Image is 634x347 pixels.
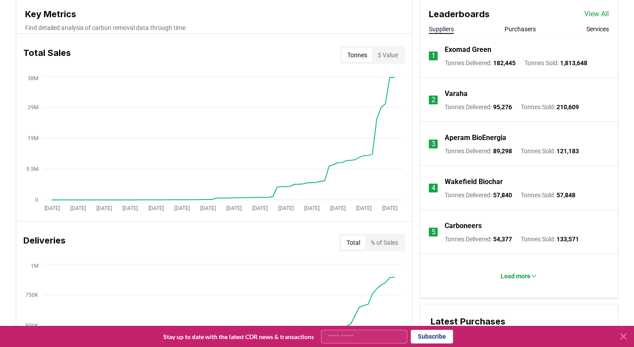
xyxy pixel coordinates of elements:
[26,166,38,172] tspan: 9.5M
[372,48,403,62] button: $ Value
[25,7,403,21] h3: Key Metrics
[35,197,38,203] tspan: 0
[304,205,320,211] tspan: [DATE]
[365,236,403,250] button: % of Sales
[521,103,579,111] p: Tonnes Sold :
[44,205,60,211] tspan: [DATE]
[521,147,579,155] p: Tonnes Sold :
[494,267,545,285] button: Load more
[122,205,138,211] tspan: [DATE]
[493,236,512,243] span: 54,377
[429,25,454,33] button: Suppliers
[174,205,190,211] tspan: [DATE]
[445,235,512,244] p: Tonnes Delivered :
[431,95,435,105] p: 2
[524,59,587,67] p: Tonnes Sold :
[26,292,38,298] tspan: 750K
[431,315,607,328] h3: Latest Purchases
[445,191,512,199] p: Tonnes Delivered :
[431,51,435,61] p: 1
[252,205,268,211] tspan: [DATE]
[431,183,435,193] p: 4
[493,103,512,111] span: 95,276
[28,135,38,141] tspan: 19M
[445,177,503,187] a: Wakefield Biochar
[493,59,516,66] span: 182,445
[584,9,609,19] a: View All
[557,103,579,111] span: 210,609
[445,103,512,111] p: Tonnes Delivered :
[70,205,86,211] tspan: [DATE]
[521,235,579,244] p: Tonnes Sold :
[429,7,490,21] h3: Leaderboards
[431,227,435,237] p: 5
[445,133,506,143] a: Aperam BioEnergia
[382,205,398,211] tspan: [DATE]
[28,75,38,81] tspan: 38M
[431,139,435,149] p: 3
[341,236,365,250] button: Total
[557,148,579,155] span: 121,183
[28,104,38,111] tspan: 29M
[521,191,575,199] p: Tonnes Sold :
[200,205,216,211] tspan: [DATE]
[330,205,346,211] tspan: [DATE]
[25,23,403,32] p: Find detailed analysis of carbon removal data through time.
[26,323,38,329] tspan: 500K
[226,205,242,211] tspan: [DATE]
[342,48,372,62] button: Tonnes
[557,236,579,243] span: 133,571
[560,59,587,66] span: 1,813,648
[493,148,512,155] span: 89,298
[501,272,531,281] p: Load more
[445,44,491,55] a: Exomad Green
[586,25,609,33] button: Services
[445,147,512,155] p: Tonnes Delivered :
[445,89,468,99] a: Varaha
[356,205,372,211] tspan: [DATE]
[493,192,512,199] span: 57,840
[23,46,71,64] h3: Total Sales
[23,234,66,251] h3: Deliveries
[148,205,164,211] tspan: [DATE]
[505,25,536,33] button: Purchasers
[96,205,112,211] tspan: [DATE]
[557,192,575,199] span: 57,848
[31,263,38,269] tspan: 1M
[445,59,516,67] p: Tonnes Delivered :
[445,221,482,231] a: Carboneers
[278,205,294,211] tspan: [DATE]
